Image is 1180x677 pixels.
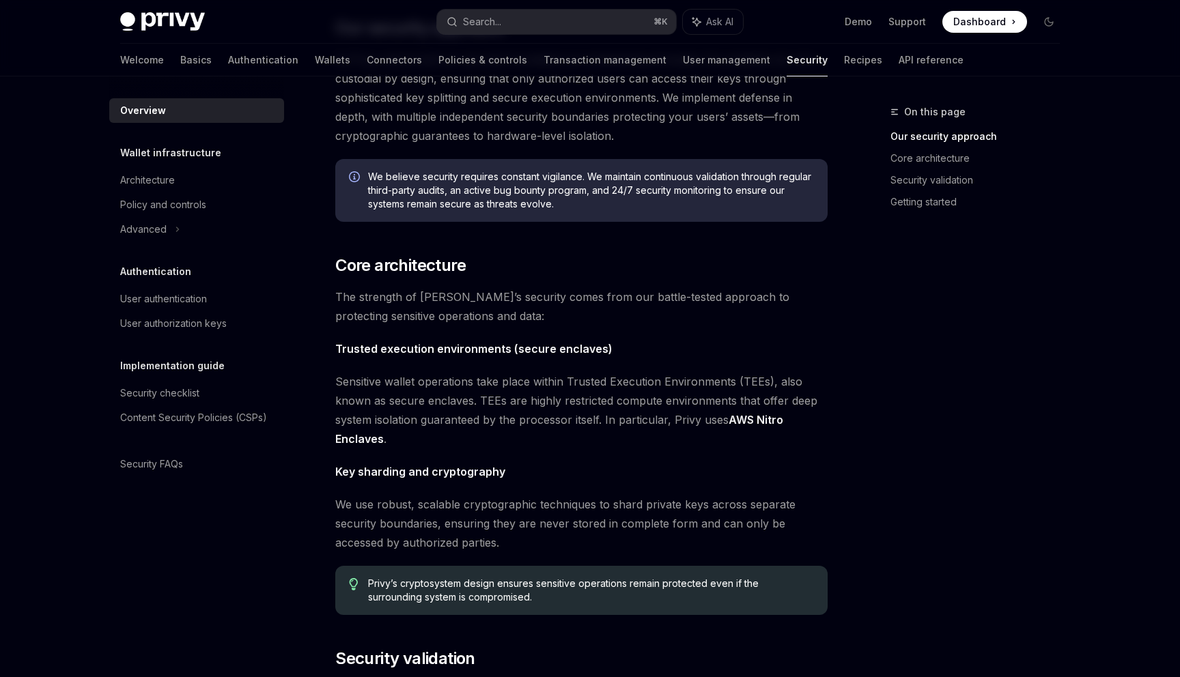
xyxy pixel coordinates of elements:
[890,126,1071,147] a: Our security approach
[109,287,284,311] a: User authentication
[888,15,926,29] a: Support
[228,44,298,76] a: Authentication
[683,10,743,34] button: Ask AI
[654,16,668,27] span: ⌘ K
[335,372,828,448] span: Sensitive wallet operations take place within Trusted Execution Environments (TEEs), also known a...
[368,170,814,211] span: We believe security requires constant vigilance. We maintain continuous validation through regula...
[890,169,1071,191] a: Security validation
[787,44,828,76] a: Security
[335,255,466,276] span: Core architecture
[120,291,207,307] div: User authentication
[120,197,206,213] div: Policy and controls
[899,44,964,76] a: API reference
[890,191,1071,213] a: Getting started
[349,578,359,590] svg: Tip
[109,192,284,217] a: Policy and controls
[120,44,164,76] a: Welcome
[109,452,284,476] a: Security FAQs
[890,147,1071,169] a: Core architecture
[335,342,613,356] strong: Trusted execution environments (secure enclaves)
[683,44,770,76] a: User management
[349,171,363,185] svg: Info
[844,44,882,76] a: Recipes
[120,315,227,332] div: User authorization keys
[463,14,501,30] div: Search...
[904,104,966,120] span: On this page
[120,385,199,401] div: Security checklist
[953,15,1006,29] span: Dashboard
[544,44,666,76] a: Transaction management
[109,98,284,123] a: Overview
[109,405,284,430] a: Content Security Policies (CSPs)
[109,311,284,336] a: User authorization keys
[120,145,221,161] h5: Wallet infrastructure
[120,456,183,472] div: Security FAQs
[180,44,212,76] a: Basics
[368,577,814,604] span: Privy’s cryptosystem design ensures sensitive operations remain protected even if the surrounding...
[109,381,284,405] a: Security checklist
[120,358,225,374] h5: Implementation guide
[120,102,166,119] div: Overview
[706,15,733,29] span: Ask AI
[335,648,475,669] span: Security validation
[335,50,828,145] span: At Privy, we’ve built our security foundation on unwavering principles. Our systems are non-custo...
[335,495,828,552] span: We use robust, scalable cryptographic techniques to shard private keys across separate security b...
[437,10,676,34] button: Search...⌘K
[367,44,422,76] a: Connectors
[1038,11,1060,33] button: Toggle dark mode
[335,287,828,326] span: The strength of [PERSON_NAME]’s security comes from our battle-tested approach to protecting sens...
[335,465,505,478] strong: Key sharding and cryptography
[120,263,191,280] h5: Authentication
[845,15,872,29] a: Demo
[120,409,267,426] div: Content Security Policies (CSPs)
[315,44,350,76] a: Wallets
[942,11,1027,33] a: Dashboard
[109,168,284,192] a: Architecture
[120,12,205,31] img: dark logo
[438,44,527,76] a: Policies & controls
[120,172,175,188] div: Architecture
[120,221,167,237] div: Advanced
